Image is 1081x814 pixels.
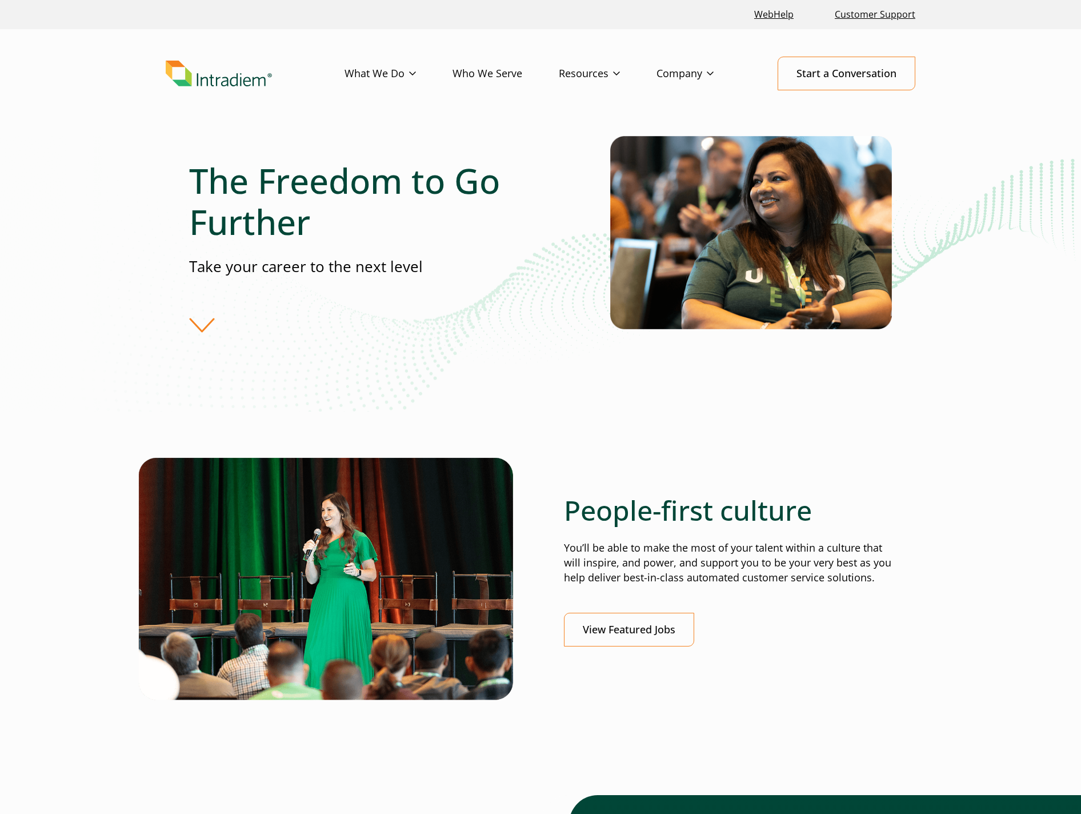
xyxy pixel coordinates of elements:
[453,57,559,90] a: Who We Serve
[345,57,453,90] a: What We Do
[189,256,540,277] p: Take your career to the next level
[166,61,272,87] img: Intradiem
[830,2,920,27] a: Customer Support
[656,57,750,90] a: Company
[564,541,892,585] p: You’ll be able to make the most of your talent within a culture that will inspire, and power, and...
[559,57,656,90] a: Resources
[564,494,892,527] h2: People-first culture
[750,2,798,27] a: Link opens in a new window
[166,61,345,87] a: Link to homepage of Intradiem
[778,57,915,90] a: Start a Conversation
[564,613,694,647] a: View Featured Jobs
[189,160,540,242] h1: The Freedom to Go Further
